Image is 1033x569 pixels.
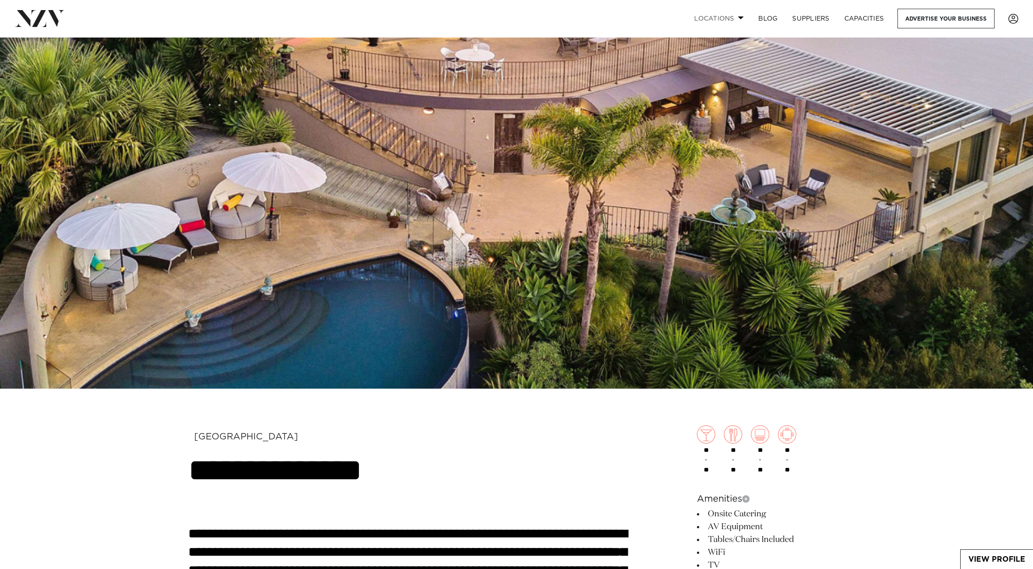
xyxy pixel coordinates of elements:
li: AV Equipment [697,520,846,533]
div: - [724,425,742,474]
li: Tables/Chairs Included [697,533,846,546]
h6: Amenities [697,492,846,506]
div: - [778,425,796,474]
div: - [697,425,715,474]
div: [GEOGRAPHIC_DATA] [194,433,402,441]
a: Capacities [837,9,892,28]
a: Advertise your business [897,9,995,28]
img: cocktail.png [697,425,715,444]
a: BLOG [751,9,785,28]
li: Onsite Catering [697,508,846,520]
img: dining.png [724,425,742,444]
img: meeting.png [778,425,796,444]
li: WiFi [697,546,846,559]
img: theatre.png [751,425,769,444]
div: - [751,425,769,474]
a: View Profile [961,550,1033,569]
a: Locations [687,9,751,28]
a: SUPPLIERS [785,9,837,28]
img: nzv-logo.png [15,10,65,27]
